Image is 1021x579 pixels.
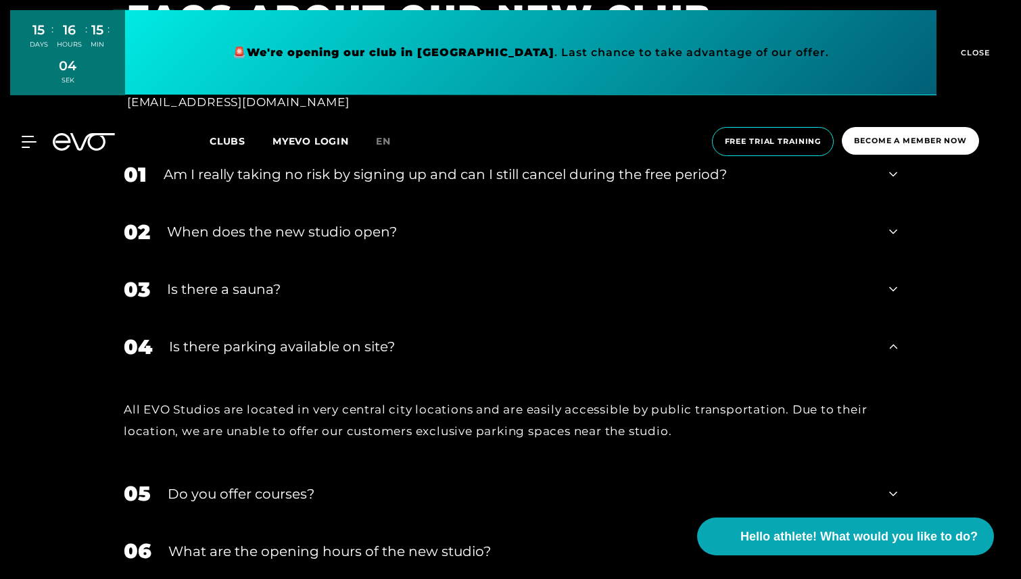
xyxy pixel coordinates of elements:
[168,486,314,502] font: Do you offer courses?
[57,41,82,48] font: HOURS
[124,538,151,563] font: 06
[961,48,991,57] font: CLOSE
[59,57,76,74] font: 04
[91,41,104,48] font: MIN
[124,220,150,245] font: 02
[124,403,867,438] font: All EVO Studios are located in very central city locations and are easily accessible by public tr...
[91,22,103,38] font: 15
[936,10,1011,95] button: CLOSE
[838,127,983,156] a: Become a member now
[63,22,76,38] font: 16
[376,135,391,147] font: en
[854,136,967,145] font: Become a member now
[30,41,48,48] font: DAYS
[168,543,491,559] font: What are the opening hours of the new studio?
[124,277,150,302] font: 03
[376,134,407,149] a: en
[167,281,281,297] font: Is there a sauna?
[124,162,147,187] font: 01
[740,530,978,543] font: Hello athlete! What would you like to do?
[697,518,994,555] button: Hello athlete! What would you like to do?
[51,22,53,35] font: :
[85,22,87,35] font: :
[210,134,272,147] a: Clubs
[210,135,245,147] font: Clubs
[725,136,822,146] font: Free trial training
[708,127,838,156] a: Free trial training
[62,76,74,84] font: SEK
[108,22,110,35] font: :
[272,135,349,147] a: MYEVO LOGIN
[32,22,45,38] font: 15
[169,338,395,355] font: Is there parking available on site?
[124,481,151,506] font: 05
[167,224,397,240] font: When does the new studio open?
[124,334,152,359] font: 04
